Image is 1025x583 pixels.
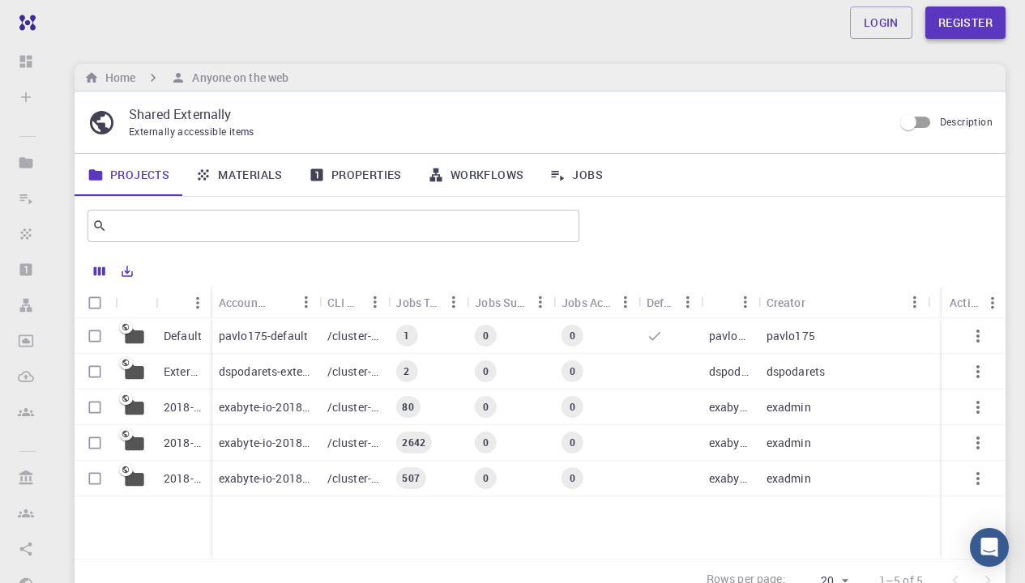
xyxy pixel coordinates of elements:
[395,471,425,485] span: 507
[970,528,1009,567] div: Open Intercom Messenger
[164,399,203,415] p: 2018-bg-study-phase-i-ph
[395,400,420,414] span: 80
[476,436,495,449] span: 0
[361,289,387,315] button: Menu
[75,154,182,196] a: Projects
[709,364,750,380] p: dspodarets
[701,287,758,318] div: Owner
[327,287,362,318] div: CLI Path
[476,364,495,378] span: 0
[709,470,750,487] p: exabyte-io
[164,290,190,316] button: Sort
[182,154,296,196] a: Materials
[219,287,267,318] div: Accounting slug
[638,287,701,318] div: Default
[675,289,701,315] button: Menu
[767,399,811,415] p: exadmin
[327,328,380,344] p: /cluster-???-home/pavlo175/pavlo175-default
[563,471,582,485] span: 0
[767,470,811,487] p: exadmin
[527,289,553,315] button: Menu
[901,289,927,315] button: Menu
[319,287,388,318] div: CLI Path
[758,287,928,318] div: Creator
[211,287,319,318] div: Accounting slug
[395,436,432,449] span: 2642
[563,329,582,343] span: 0
[415,154,537,196] a: Workflows
[709,289,735,315] button: Sort
[925,6,1006,39] a: Register
[219,364,311,380] p: dspodarets-external
[185,290,211,316] button: Menu
[327,470,380,487] p: /cluster-???-share/groups/exabyte-io/exabyte-io-2018-bg-study-phase-i
[476,471,495,485] span: 0
[156,287,211,318] div: Name
[536,154,616,196] a: Jobs
[164,328,202,344] p: Default
[164,470,203,487] p: 2018-bg-study-phase-I
[850,6,912,39] a: Login
[767,328,815,344] p: pavlo175
[219,470,311,487] p: exabyte-io-2018-bg-study-phase-i
[397,364,416,378] span: 2
[709,328,750,344] p: pavlo175
[805,289,831,315] button: Sort
[562,287,613,318] div: Jobs Active
[99,69,135,87] h6: Home
[467,287,553,318] div: Jobs Subm.
[86,258,113,284] button: Columns
[219,328,308,344] p: pavlo175-default
[327,399,380,415] p: /cluster-???-share/groups/exabyte-io/exabyte-io-2018-bg-study-phase-i-ph
[767,364,826,380] p: dspodarets
[327,435,380,451] p: /cluster-???-share/groups/exabyte-io/exabyte-io-2018-bg-study-phase-iii
[219,399,311,415] p: exabyte-io-2018-bg-study-phase-i-ph
[942,287,1006,318] div: Actions
[293,289,319,315] button: Menu
[129,104,880,124] p: Shared Externally
[647,287,675,318] div: Default
[395,287,441,318] div: Jobs Total
[13,15,36,31] img: logo
[387,287,467,318] div: Jobs Total
[219,435,311,451] p: exabyte-io-2018-bg-study-phase-iii
[950,287,980,318] div: Actions
[296,154,415,196] a: Properties
[113,258,141,284] button: Export
[563,400,582,414] span: 0
[767,435,811,451] p: exadmin
[129,125,254,138] span: Externally accessible items
[81,69,292,87] nav: breadcrumb
[397,329,416,343] span: 1
[441,289,467,315] button: Menu
[476,329,495,343] span: 0
[164,435,203,451] p: 2018-bg-study-phase-III
[709,399,750,415] p: exabyte-io
[732,289,758,315] button: Menu
[186,69,288,87] h6: Anyone on the web
[940,115,993,128] span: Description
[553,287,638,318] div: Jobs Active
[563,436,582,449] span: 0
[476,400,495,414] span: 0
[164,364,203,380] p: External
[327,364,380,380] p: /cluster-???-home/dspodarets/dspodarets-external
[613,289,638,315] button: Menu
[475,287,527,318] div: Jobs Subm.
[767,287,805,318] div: Creator
[980,290,1006,316] button: Menu
[267,289,293,315] button: Sort
[115,287,156,318] div: Icon
[709,435,750,451] p: exabyte-io
[563,364,582,378] span: 0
